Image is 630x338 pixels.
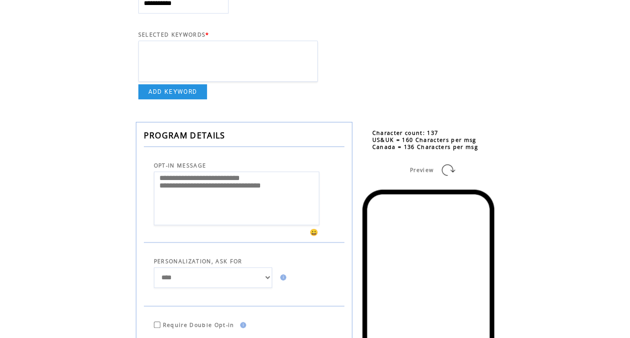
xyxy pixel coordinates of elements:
[372,129,439,136] span: Character count: 137
[372,136,477,143] span: US&UK = 160 Characters per msg
[163,321,235,328] span: Require Double Opt-in
[144,130,226,141] span: PROGRAM DETAILS
[138,31,206,38] span: SELECTED KEYWORDS
[310,228,319,237] span: 😀
[410,166,434,174] span: Preview
[154,258,243,265] span: PERSONALIZATION, ASK FOR
[277,274,286,280] img: help.gif
[372,143,478,150] span: Canada = 136 Characters per msg
[154,162,206,169] span: OPT-IN MESSAGE
[237,322,246,328] img: help.gif
[138,84,207,99] a: ADD KEYWORD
